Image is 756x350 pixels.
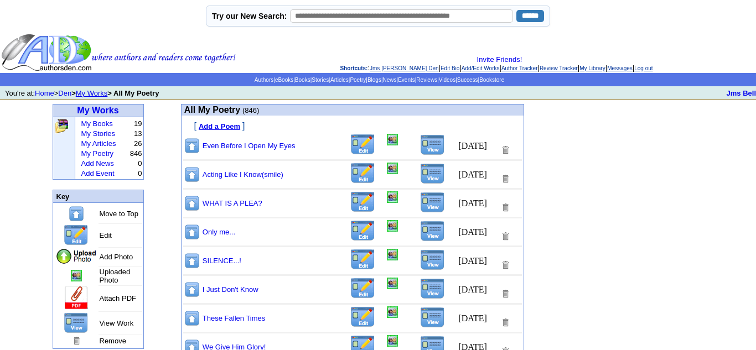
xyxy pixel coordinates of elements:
[184,137,200,154] img: Move to top
[77,106,118,115] a: My Works
[76,89,108,97] a: My Works
[350,163,376,184] img: Edit this Title
[500,174,510,184] img: Removes this Title
[350,220,376,242] img: Edit this Title
[81,149,114,158] a: My Poetry
[387,335,398,347] img: Add/Remove Photo
[203,199,262,207] a: WHAT IS A PLEA?
[203,285,258,294] a: I Just Don't Know
[71,336,81,346] img: Remove this Page
[500,202,510,213] img: Removes this Title
[387,306,398,318] img: Add/Remove Photo
[458,248,488,273] td: [DATE]
[203,314,265,322] a: These Fallen Times
[54,118,69,134] img: Click to add, upload, edit and remove all your books, stories, articles and poems.
[130,149,142,158] font: 846
[500,317,510,328] img: Removes this Title
[184,195,200,212] img: Move to top
[420,278,445,299] img: View this Title
[420,221,445,242] img: View this Title
[420,192,445,213] img: View this Title
[540,65,578,71] a: Review Tracker
[203,228,235,236] a: Only me...
[100,294,136,302] font: Attach PDF
[100,253,133,261] font: Add Photo
[387,249,398,260] img: Add/Remove Photo
[134,129,142,138] font: 13
[184,252,200,269] img: Move to top
[330,77,349,83] a: Articles
[387,220,398,232] img: Add/Remove Photo
[350,191,376,213] img: Edit this Title
[138,159,142,168] font: 0
[458,220,488,244] td: [DATE]
[579,65,605,71] a: My Library
[242,106,259,114] font: (846)
[350,278,376,299] img: Edit this Title
[81,119,113,128] a: My Books
[68,205,85,222] img: Move to top
[501,65,538,71] a: Author Tracker
[387,163,398,174] img: Add/Remove Photo
[295,77,310,83] a: Books
[35,89,54,97] a: Home
[398,77,415,83] a: Events
[184,281,200,298] img: Move to top
[255,77,273,83] a: Authors
[607,65,633,71] a: Messages
[340,65,367,71] span: Shortcuts:
[500,289,510,299] img: Removes this Title
[350,306,376,328] img: Edit this Title
[350,249,376,270] img: Edit this Title
[458,162,488,187] td: [DATE]
[458,133,488,158] td: [DATE]
[134,119,142,128] font: 19
[203,142,296,150] a: Even Before I Open My Eyes
[420,134,445,155] img: View this Title
[441,65,459,71] a: Edit Bio
[63,224,89,246] img: Edit this Title
[458,191,488,216] td: [DATE]
[184,105,240,114] font: All My Poetry
[71,270,82,281] img: Add/Remove Photo
[81,169,115,177] a: Add Event
[420,249,445,270] img: View this Title
[1,33,236,72] img: header_logo2.gif
[367,77,381,83] a: Blogs
[81,159,114,168] a: Add News
[500,260,510,270] img: Removes this Title
[203,170,283,179] a: Acting Like I Know(smile)
[416,77,437,83] a: Reviews
[479,77,504,83] a: Bookstore
[275,77,293,83] a: eBooks
[58,89,71,97] a: Den
[203,257,241,265] a: SILENCE...!
[727,89,756,97] a: Jms Bell
[350,77,366,83] a: Poetry
[64,312,89,333] img: View this Page
[134,139,142,148] font: 26
[500,231,510,242] img: Removes this Title
[212,12,287,20] label: Try our New Search:
[199,122,240,130] font: Add a Poem
[387,134,398,145] img: Add/Remove Photo
[500,145,510,155] img: Removes this Title
[5,89,159,97] font: You're at: >
[634,65,653,71] a: Log out
[238,55,755,72] div: : | | | | | | |
[100,210,139,218] font: Move to Top
[370,65,438,71] a: Jms [PERSON_NAME] Den
[420,163,445,184] img: View this Title
[194,121,196,130] font: [
[458,277,488,302] td: [DATE]
[81,129,115,138] a: My Stories
[100,337,126,345] font: Remove
[439,77,455,83] a: Videos
[81,139,116,148] a: My Articles
[100,231,112,239] font: Edit
[184,310,200,327] img: Move to top
[387,278,398,289] img: Add/Remove Photo
[184,223,200,241] img: Move to top
[100,319,134,327] font: View Work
